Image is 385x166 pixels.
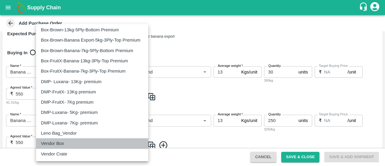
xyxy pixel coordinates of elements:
p: Vendor Crate [41,151,67,157]
p: DMP-Luxana- 5Kg- premium [41,109,98,116]
p: DMP- Luxana- 13Kg- premium [41,78,101,85]
p: DMP-Luxana- 7Kg- premium [41,120,98,126]
p: Box-Brown-13kg-5Ply-Bottom Premium [41,27,119,33]
p: Vendor Box [41,140,64,147]
p: Box-Brown-Banana Export-5kg-3Ply-Top Premium [41,37,140,43]
p: Box-Brown-Banana-7kg-5Ply-Bottom Premium [41,47,133,54]
p: Leno Bag_Vendor [41,130,77,136]
p: Box-FruitX-Banana-13kg-3Ply-Top Premium [41,58,128,64]
p: DMP-FruitX- 13Kg premium [41,89,96,95]
p: Box-FruitX-Banana-7kg-3Ply-Top Premium [41,68,125,74]
p: DMP-FruitX- 7Kg premium [41,99,94,105]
